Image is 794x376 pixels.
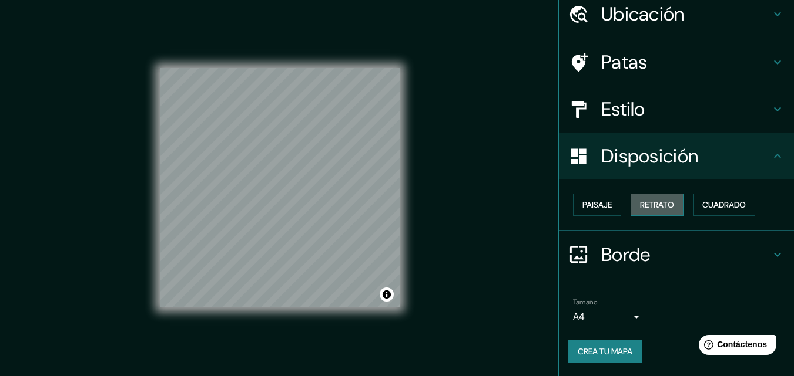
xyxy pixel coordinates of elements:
[601,2,685,26] font: Ubicación
[578,346,632,357] font: Crea tu mapa
[559,86,794,133] div: Estilo
[601,97,645,121] font: Estilo
[160,68,400,307] canvas: Mapa
[573,194,621,216] button: Paisaje
[559,39,794,86] div: Patas
[559,133,794,179] div: Disposición
[689,330,781,363] iframe: Lanzador de widgets de ayuda
[601,242,651,267] font: Borde
[702,199,746,210] font: Cuadrado
[573,310,585,323] font: A4
[601,144,698,168] font: Disposición
[631,194,684,216] button: Retrato
[573,307,644,326] div: A4
[601,50,648,74] font: Patas
[640,199,674,210] font: Retrato
[582,199,612,210] font: Paisaje
[380,287,394,302] button: Activar o desactivar atribución
[573,297,597,307] font: Tamaño
[693,194,755,216] button: Cuadrado
[559,231,794,278] div: Borde
[568,340,642,363] button: Crea tu mapa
